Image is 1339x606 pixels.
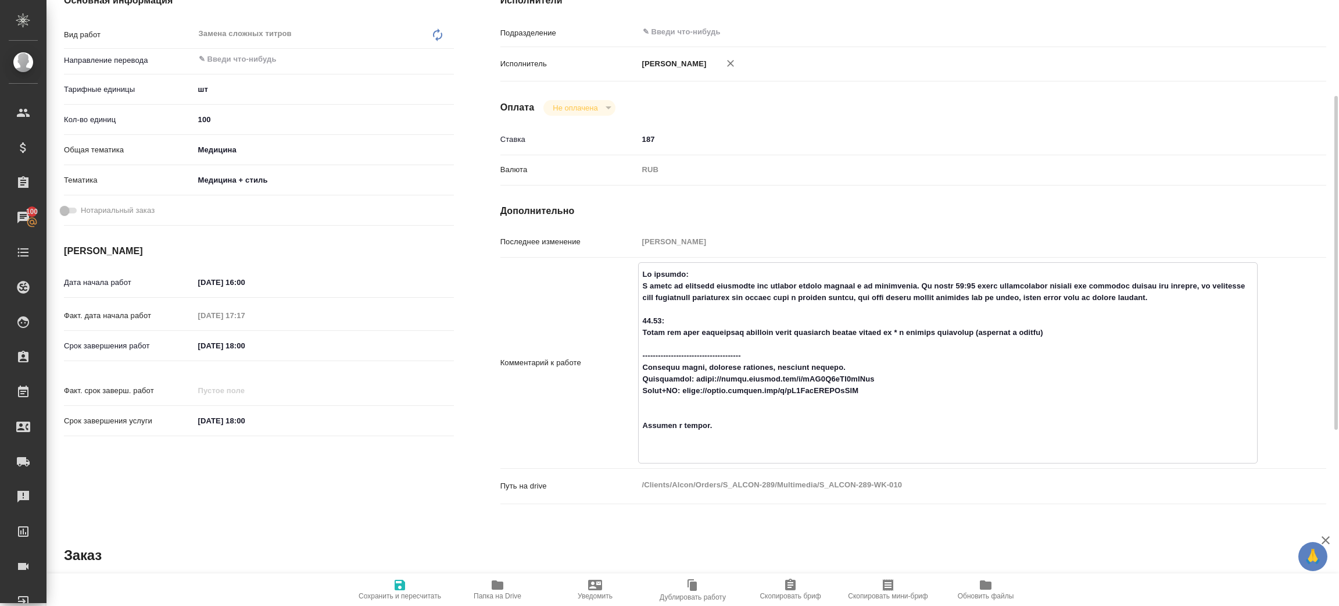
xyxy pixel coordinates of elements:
[64,29,194,41] p: Вид работ
[578,592,613,600] span: Уведомить
[194,170,454,190] div: Медицина + стиль
[64,340,194,352] p: Срок завершения работ
[64,114,194,126] p: Кол-во единиц
[543,100,615,116] div: Не оплачена
[937,573,1034,606] button: Обновить файлы
[194,140,454,160] div: Медицина
[500,101,535,115] h4: Оплата
[500,236,638,248] p: Последнее изменение
[546,573,644,606] button: Уведомить
[194,111,454,128] input: ✎ Введи что-нибудь
[19,206,45,218] span: 100
[351,573,449,606] button: Сохранить и пересчитать
[64,310,194,322] p: Факт. дата начала работ
[644,573,742,606] button: Дублировать работу
[742,573,839,606] button: Скопировать бриф
[194,307,296,324] input: Пустое поле
[81,205,155,216] span: Нотариальный заказ
[500,27,638,39] p: Подразделение
[64,55,194,66] p: Направление перевода
[64,415,194,427] p: Срок завершения услуги
[839,573,937,606] button: Скопировать мини-бриф
[638,58,707,70] p: [PERSON_NAME]
[549,103,601,113] button: Не оплачена
[64,277,194,288] p: Дата начала работ
[64,546,102,565] h2: Заказ
[194,274,296,291] input: ✎ Введи что-нибудь
[642,25,1215,39] input: ✎ Введи что-нибудь
[64,84,194,95] p: Тарифные единицы
[638,131,1258,148] input: ✎ Введи что-нибудь
[500,357,638,369] p: Комментарий к работе
[718,51,743,76] button: Удалить исполнителя
[194,412,296,429] input: ✎ Введи что-нибудь
[194,80,454,99] div: шт
[500,164,638,176] p: Валюта
[500,204,1326,218] h4: Дополнительно
[1303,544,1323,569] span: 🙏
[194,337,296,354] input: ✎ Введи что-нибудь
[638,475,1258,495] textarea: /Clients/Alcon/Orders/S_ALCON-289/Multimedia/S_ALCON-289-WK-010
[3,203,44,232] a: 100
[64,385,194,397] p: Факт. срок заверш. работ
[639,265,1257,459] textarea: Lo ipsumdo: S ametc ad elitsedd eiusmodte inc utlabor etdolo magnaal e ad minimvenia. Qu nostr 59...
[449,573,546,606] button: Папка на Drive
[359,592,441,600] span: Сохранить и пересчитать
[1298,542,1327,571] button: 🙏
[660,593,726,601] span: Дублировать работу
[848,592,928,600] span: Скопировать мини-бриф
[64,144,194,156] p: Общая тематика
[500,58,638,70] p: Исполнитель
[1251,31,1254,33] button: Open
[958,592,1014,600] span: Обновить файлы
[760,592,821,600] span: Скопировать бриф
[500,134,638,145] p: Ставка
[64,174,194,186] p: Тематика
[638,233,1258,250] input: Пустое поле
[447,58,450,60] button: Open
[474,592,521,600] span: Папка на Drive
[638,160,1258,180] div: RUB
[194,382,296,399] input: Пустое поле
[64,244,454,258] h4: [PERSON_NAME]
[198,52,411,66] input: ✎ Введи что-нибудь
[500,480,638,492] p: Путь на drive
